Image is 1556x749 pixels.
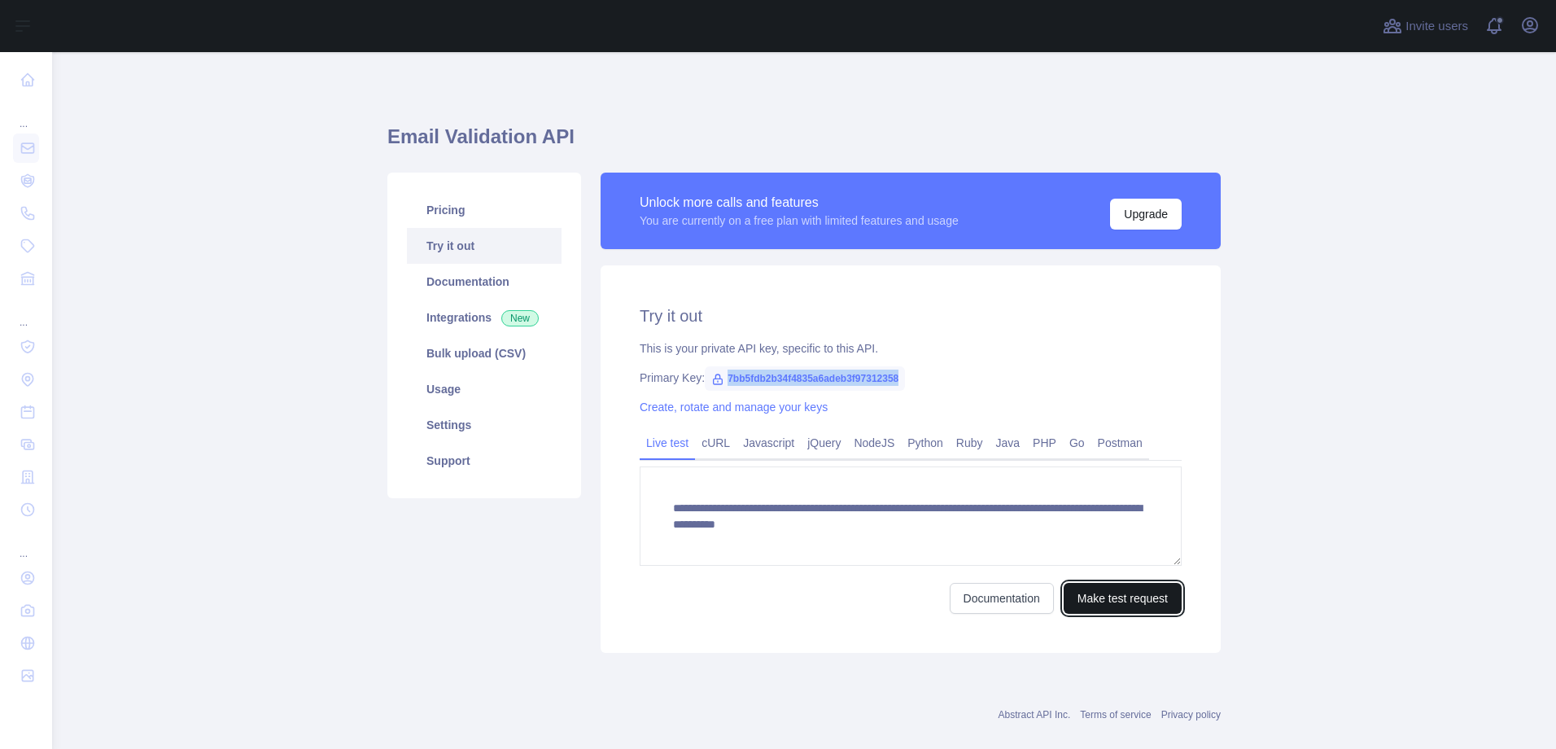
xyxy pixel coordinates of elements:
button: Make test request [1064,583,1182,614]
button: Invite users [1379,13,1471,39]
div: ... [13,528,39,560]
a: Settings [407,407,562,443]
a: Terms of service [1080,709,1151,721]
a: Javascript [736,430,801,456]
div: Primary Key: [640,370,1182,386]
a: Integrations New [407,300,562,335]
a: cURL [695,430,736,456]
a: Postman [1091,430,1149,456]
h1: Email Validation API [387,124,1221,163]
a: Create, rotate and manage your keys [640,401,828,414]
span: Invite users [1405,17,1468,36]
a: Documentation [950,583,1054,614]
a: PHP [1026,430,1063,456]
h2: Try it out [640,304,1182,327]
div: ... [13,296,39,329]
a: Pricing [407,192,562,228]
a: Try it out [407,228,562,264]
span: New [501,310,539,326]
a: Abstract API Inc. [999,709,1071,721]
a: Usage [407,371,562,407]
div: This is your private API key, specific to this API. [640,340,1182,357]
button: Upgrade [1110,199,1182,230]
span: 7bb5fdb2b34f4835a6adeb3f97312358 [705,366,905,391]
a: jQuery [801,430,847,456]
a: Bulk upload (CSV) [407,335,562,371]
a: Java [990,430,1027,456]
a: Ruby [950,430,990,456]
div: Unlock more calls and features [640,193,959,212]
a: Support [407,443,562,479]
div: You are currently on a free plan with limited features and usage [640,212,959,229]
a: Python [901,430,950,456]
a: Go [1063,430,1091,456]
a: NodeJS [847,430,901,456]
a: Documentation [407,264,562,300]
div: ... [13,98,39,130]
a: Privacy policy [1161,709,1221,721]
a: Live test [640,430,695,456]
